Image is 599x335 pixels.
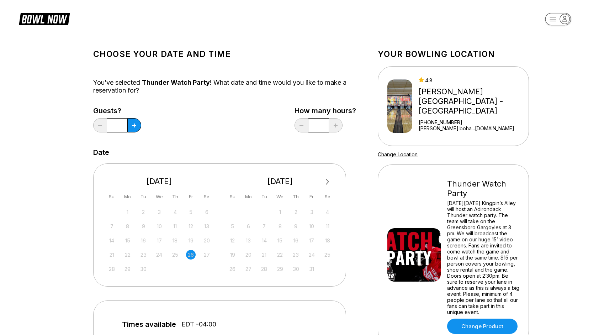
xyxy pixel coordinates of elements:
div: Not available Thursday, September 11th, 2025 [170,221,180,231]
div: 4.8 [419,77,526,83]
div: [PHONE_NUMBER] [419,119,526,125]
div: Tu [259,192,269,201]
div: Not available Monday, September 1st, 2025 [123,207,132,217]
div: Thunder Watch Party [447,179,519,198]
div: Not available Friday, October 10th, 2025 [307,221,317,231]
div: Not available Saturday, September 6th, 2025 [202,207,212,217]
div: Th [291,192,301,201]
div: Not available Saturday, September 27th, 2025 [202,250,212,260]
div: Sa [202,192,212,201]
label: How many hours? [295,107,356,115]
a: Change Product [447,319,518,334]
div: [DATE] [225,177,335,186]
div: Fr [186,192,196,201]
div: Not available Friday, October 24th, 2025 [307,250,317,260]
div: month 2025-10 [227,206,334,274]
div: month 2025-09 [106,206,213,274]
div: Not available Saturday, October 11th, 2025 [323,221,332,231]
div: Not available Wednesday, September 24th, 2025 [154,250,164,260]
div: Not available Thursday, October 30th, 2025 [291,264,301,274]
div: Not available Tuesday, September 23rd, 2025 [139,250,148,260]
label: Date [93,148,109,156]
div: Not available Tuesday, October 7th, 2025 [259,221,269,231]
div: Fr [307,192,317,201]
div: Not available Sunday, October 19th, 2025 [228,250,237,260]
div: You’ve selected ! What date and time would you like to make a reservation for? [93,79,356,94]
div: Not available Monday, September 8th, 2025 [123,221,132,231]
span: Times available [122,320,176,328]
h1: Choose your Date and time [93,49,356,59]
a: Change Location [378,151,418,157]
div: Not available Wednesday, October 8th, 2025 [275,221,285,231]
div: [DATE][DATE] Kingpin’s Alley will host an Adirondack Thunder watch party. The team will take on t... [447,200,519,315]
div: Not available Tuesday, September 9th, 2025 [139,221,148,231]
div: We [275,192,285,201]
div: Not available Thursday, October 2nd, 2025 [291,207,301,217]
div: Not available Monday, September 22nd, 2025 [123,250,132,260]
div: [PERSON_NAME][GEOGRAPHIC_DATA] - [GEOGRAPHIC_DATA] [419,87,526,116]
div: Not available Saturday, October 18th, 2025 [323,236,332,245]
div: Not available Sunday, September 21st, 2025 [107,250,117,260]
span: Thunder Watch Party [142,79,210,86]
div: We [154,192,164,201]
div: Not available Tuesday, September 30th, 2025 [139,264,148,274]
div: Not available Tuesday, September 16th, 2025 [139,236,148,245]
div: Mo [244,192,253,201]
div: Not available Sunday, October 5th, 2025 [228,221,237,231]
span: EDT -04:00 [181,320,216,328]
div: Not available Wednesday, September 10th, 2025 [154,221,164,231]
div: Not available Sunday, October 26th, 2025 [228,264,237,274]
div: Not available Thursday, September 18th, 2025 [170,236,180,245]
a: [PERSON_NAME].boha...[DOMAIN_NAME] [419,125,526,131]
div: Not available Monday, September 29th, 2025 [123,264,132,274]
div: Not available Sunday, October 12th, 2025 [228,236,237,245]
div: Not available Monday, October 13th, 2025 [244,236,253,245]
div: Not available Monday, October 20th, 2025 [244,250,253,260]
div: Not available Tuesday, October 28th, 2025 [259,264,269,274]
div: Th [170,192,180,201]
div: Not available Wednesday, October 1st, 2025 [275,207,285,217]
div: Not available Thursday, October 23rd, 2025 [291,250,301,260]
div: Not available Friday, October 31st, 2025 [307,264,317,274]
div: Not available Wednesday, September 3rd, 2025 [154,207,164,217]
div: Not available Wednesday, October 29th, 2025 [275,264,285,274]
div: Not available Wednesday, October 22nd, 2025 [275,250,285,260]
div: Not available Monday, September 15th, 2025 [123,236,132,245]
div: Not available Friday, September 12th, 2025 [186,221,196,231]
div: Not available Sunday, September 28th, 2025 [107,264,117,274]
h1: Your bowling location [378,49,529,59]
div: Not available Tuesday, September 2nd, 2025 [139,207,148,217]
div: Not available Thursday, September 4th, 2025 [170,207,180,217]
div: Not available Sunday, September 14th, 2025 [107,236,117,245]
label: Guests? [93,107,141,115]
button: Next Month [322,176,333,188]
div: Mo [123,192,132,201]
div: Su [107,192,117,201]
div: Not available Wednesday, October 15th, 2025 [275,236,285,245]
div: Sa [323,192,332,201]
img: Thunder Watch Party [387,228,441,282]
div: [DATE] [104,177,214,186]
img: Kingpin's Alley - South Glens Falls [387,79,412,133]
div: Not available Friday, October 3rd, 2025 [307,207,317,217]
div: Not available Thursday, September 25th, 2025 [170,250,180,260]
div: Not available Monday, October 6th, 2025 [244,221,253,231]
div: Not available Friday, September 26th, 2025 [186,250,196,260]
div: Tu [139,192,148,201]
div: Not available Friday, September 19th, 2025 [186,236,196,245]
div: Not available Saturday, September 13th, 2025 [202,221,212,231]
div: Not available Tuesday, October 14th, 2025 [259,236,269,245]
div: Su [228,192,237,201]
div: Not available Wednesday, September 17th, 2025 [154,236,164,245]
div: Not available Thursday, October 9th, 2025 [291,221,301,231]
div: Not available Saturday, September 20th, 2025 [202,236,212,245]
div: Not available Friday, September 5th, 2025 [186,207,196,217]
div: Not available Thursday, October 16th, 2025 [291,236,301,245]
div: Not available Friday, October 17th, 2025 [307,236,317,245]
div: Not available Monday, October 27th, 2025 [244,264,253,274]
div: Not available Sunday, September 7th, 2025 [107,221,117,231]
div: Not available Saturday, October 25th, 2025 [323,250,332,260]
div: Not available Tuesday, October 21st, 2025 [259,250,269,260]
div: Not available Saturday, October 4th, 2025 [323,207,332,217]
